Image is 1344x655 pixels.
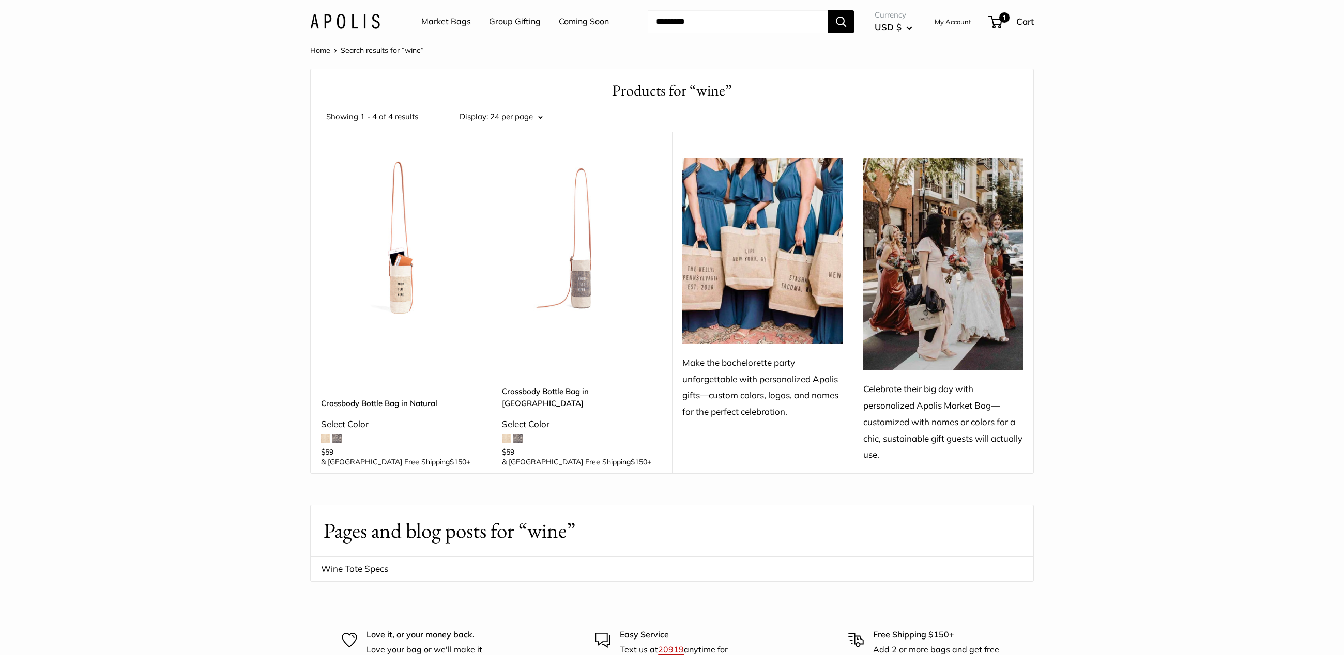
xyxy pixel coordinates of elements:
nav: Breadcrumb [310,43,424,57]
span: Showing 1 - 4 of 4 results [326,110,418,124]
p: Free Shipping $150+ [873,628,1002,642]
a: Wine Tote Specs [311,556,1033,581]
button: USD $ [875,19,912,36]
span: & [GEOGRAPHIC_DATA] Free Shipping + [321,458,470,465]
span: USD $ [875,22,902,33]
h1: Pages and blog posts for “wine” [324,516,1020,546]
span: $150 [631,457,647,466]
span: $150 [450,457,466,466]
div: Make the bachelorette party unforgettable with personalized Apolis gifts—custom colors, logos, an... [682,354,843,420]
div: Select Color [502,416,662,432]
iframe: Sign Up via Text for Offers [8,616,111,647]
span: 24 per page [490,112,533,121]
a: My Account [935,15,971,28]
span: Search results for “wine” [341,45,424,55]
span: $59 [321,447,333,457]
img: description_Our first Crossbody Bottle Bag [502,158,662,318]
a: Group Gifting [489,14,541,29]
img: Apolis [310,14,380,29]
a: 1 Cart [989,13,1034,30]
span: $59 [502,447,514,457]
a: description_Our first Crossbody Bottle Bagdescription_Even available for group gifting and events [502,158,662,318]
img: Make the bachelorette party unforgettable with personalized Apolis gifts—custom colors, logos, an... [682,158,843,344]
a: Home [310,45,330,55]
a: 20919 [658,644,684,654]
a: Market Bags [421,14,471,29]
p: Easy Service [620,628,749,642]
a: Crossbody Bottle Bag in Natural [321,397,481,409]
span: & [GEOGRAPHIC_DATA] Free Shipping + [502,458,651,465]
span: Cart [1016,16,1034,27]
p: Love it, or your money back. [366,628,496,642]
label: Display: [460,110,488,124]
span: 1 [999,12,1010,23]
img: Celebrate their big day with personalized Apolis Market Bag—customized with names or colors for a... [863,158,1024,370]
input: Search... [648,10,828,33]
a: Crossbody Bottle Bag in [GEOGRAPHIC_DATA] [502,385,662,410]
button: 24 per page [490,110,543,124]
div: Celebrate their big day with personalized Apolis Market Bag—customized with names or colors for a... [863,381,1024,463]
a: description_Our first Crossbody Bottle Bagdescription_Effortless Style [321,158,481,318]
div: Select Color [321,416,481,432]
button: Search [828,10,854,33]
span: Currency [875,8,912,22]
img: description_Our first Crossbody Bottle Bag [321,158,481,318]
a: Coming Soon [559,14,609,29]
h1: Products for “wine” [326,80,1018,102]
